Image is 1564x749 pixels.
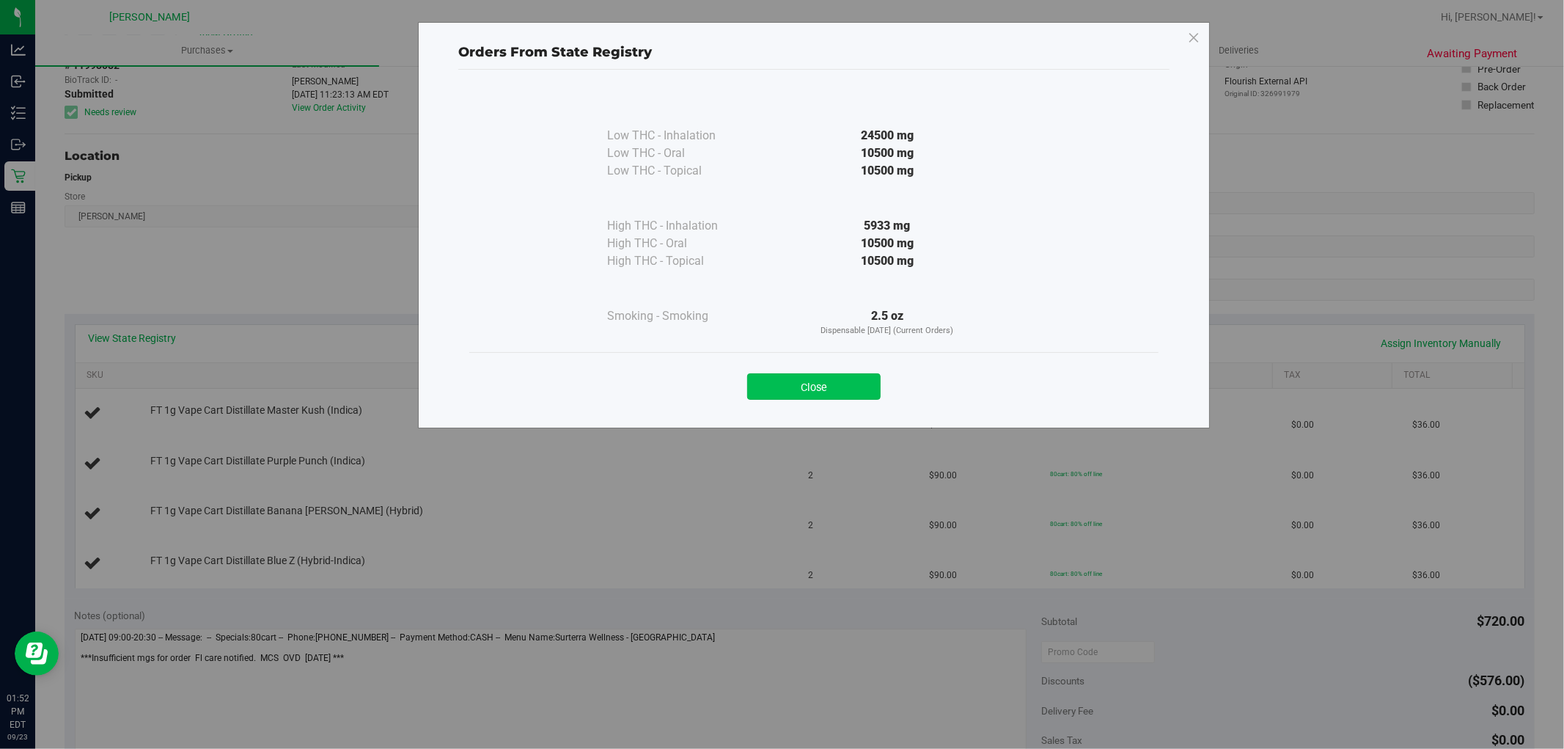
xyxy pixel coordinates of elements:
div: Smoking - Smoking [607,307,754,325]
div: Low THC - Topical [607,162,754,180]
iframe: Resource center [15,632,59,676]
div: Low THC - Oral [607,145,754,162]
div: 10500 mg [754,145,1021,162]
div: 10500 mg [754,235,1021,252]
div: 24500 mg [754,127,1021,145]
div: 10500 mg [754,162,1021,180]
div: High THC - Oral [607,235,754,252]
div: 5933 mg [754,217,1021,235]
div: High THC - Inhalation [607,217,754,235]
span: Orders From State Registry [458,44,652,60]
button: Close [747,373,881,400]
div: Low THC - Inhalation [607,127,754,145]
div: High THC - Topical [607,252,754,270]
div: 2.5 oz [754,307,1021,337]
div: 10500 mg [754,252,1021,270]
p: Dispensable [DATE] (Current Orders) [754,325,1021,337]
